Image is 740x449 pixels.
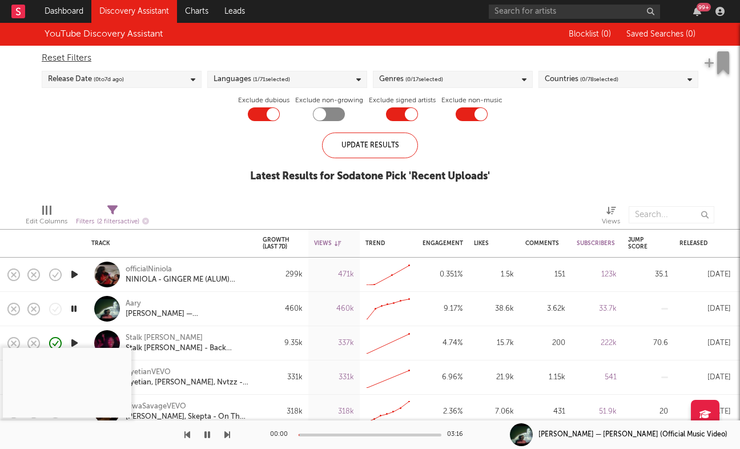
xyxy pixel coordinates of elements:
[602,215,620,228] div: Views
[214,73,290,86] div: Languages
[314,268,354,282] div: 471k
[423,336,462,350] div: 4.74 %
[314,371,354,384] div: 331k
[126,299,248,319] a: Aary[PERSON_NAME] — [PERSON_NAME] (Official Music Video)
[679,405,731,419] div: [DATE]
[686,30,695,38] span: ( 0 )
[525,405,565,419] div: 431
[577,371,617,384] div: 541
[126,367,248,388] a: AyetianVEVOAyetian, [PERSON_NAME], Nvtzz - Wah Yo Deh Pan (Official Music Video) | RamPutu
[126,402,186,412] a: TiwaSavageVEVO
[697,3,711,11] div: 99 +
[365,240,405,247] div: Trend
[369,94,436,107] label: Exclude signed artists
[679,302,731,316] div: [DATE]
[314,405,354,419] div: 318k
[423,302,462,316] div: 9.17 %
[126,378,248,388] div: Ayetian, [PERSON_NAME], Nvtzz - Wah Yo Deh Pan (Official Music Video) | RamPutu
[295,94,363,107] label: Exclude non-growing
[379,73,443,86] div: Genres
[263,336,303,350] div: 9.35k
[314,302,354,316] div: 460k
[474,405,514,419] div: 7.06k
[42,51,698,65] div: Reset Filters
[628,405,668,419] div: 20
[623,30,695,39] button: Saved Searches (0)
[577,302,617,316] div: 33.7k
[628,236,651,250] div: Jump Score
[263,236,289,250] div: Growth (last 7d)
[577,336,617,350] div: 222k
[263,268,303,282] div: 299k
[569,30,611,38] span: Blocklist
[322,133,418,158] div: Update Results
[126,367,248,378] div: AyetianVEVO
[126,299,248,309] div: Aary
[126,412,248,422] a: [PERSON_NAME], Skepta - On The Low (Official Visualizer)
[489,5,660,19] input: Search for artists
[126,333,203,343] a: Stalk [PERSON_NAME]
[263,302,303,316] div: 460k
[238,94,289,107] label: Exclude dubious
[447,428,470,442] div: 03:16
[525,371,565,384] div: 1.15k
[577,405,617,419] div: 51.9k
[48,73,124,86] div: Release Date
[601,30,611,38] span: ( 0 )
[263,405,303,419] div: 318k
[250,170,490,183] div: Latest Results for Sodatone Pick ' Recent Uploads '
[3,348,131,418] iframe: Madhubala — Aary (Official Music Video)
[76,201,149,234] div: Filters(2 filters active)
[629,206,714,223] input: Search...
[76,215,149,229] div: Filters
[474,336,514,350] div: 15.7k
[314,336,354,350] div: 337k
[474,371,514,384] div: 21.9k
[126,343,248,354] a: Stalk [PERSON_NAME] - Back Outside (Official Music Video)
[577,240,615,247] div: Subscribers
[525,268,565,282] div: 151
[679,371,731,384] div: [DATE]
[679,268,731,282] div: [DATE]
[525,336,565,350] div: 200
[441,94,502,107] label: Exclude non-music
[474,240,497,247] div: Likes
[525,302,565,316] div: 3.62k
[26,201,67,234] div: Edit Columns
[679,240,714,247] div: Released
[474,302,514,316] div: 38.6k
[97,219,139,225] span: ( 2 filters active)
[126,275,248,285] a: NINIOLA - GINGER ME (ALUM) (OFFICIAL MUSIC VIDEO)
[693,7,701,16] button: 99+
[679,336,731,350] div: [DATE]
[314,240,341,247] div: Views
[26,215,67,228] div: Edit Columns
[45,27,163,41] div: YouTube Discovery Assistant
[423,268,462,282] div: 0.351 %
[626,30,695,38] span: Saved Searches
[91,240,246,247] div: Track
[580,73,618,86] span: ( 0 / 78 selected)
[423,405,462,419] div: 2.36 %
[538,430,727,440] div: [PERSON_NAME] — [PERSON_NAME] (Official Music Video)
[423,371,462,384] div: 6.96 %
[474,268,514,282] div: 1.5k
[253,73,290,86] span: ( 1 / 71 selected)
[602,201,620,234] div: Views
[263,371,303,384] div: 331k
[423,240,463,247] div: Engagement
[126,309,248,319] div: [PERSON_NAME] — [PERSON_NAME] (Official Music Video)
[577,268,617,282] div: 123k
[126,264,172,275] a: officialNiniola
[628,336,668,350] div: 70.6
[94,73,124,86] span: ( 0 to 7 d ago)
[405,73,443,86] span: ( 0 / 17 selected)
[525,240,559,247] div: Comments
[270,428,293,442] div: 00:00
